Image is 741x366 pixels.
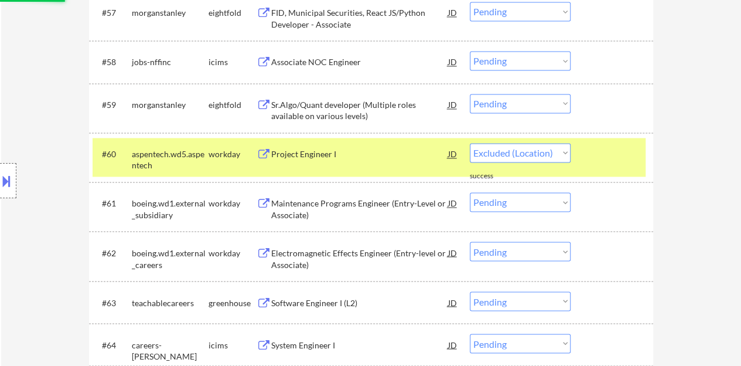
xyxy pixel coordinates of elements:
div: teachablecareers [132,297,209,309]
div: icims [209,56,257,68]
div: workday [209,148,257,160]
div: JD [447,292,459,313]
div: #63 [102,297,122,309]
div: Project Engineer I [271,148,448,160]
div: JD [447,242,459,263]
div: workday [209,198,257,209]
div: JD [447,192,459,213]
div: careers-[PERSON_NAME] [132,339,209,362]
div: workday [209,247,257,259]
div: #57 [102,7,122,19]
div: JD [447,143,459,164]
div: JD [447,51,459,72]
div: icims [209,339,257,351]
div: #58 [102,56,122,68]
div: Maintenance Programs Engineer (Entry-Level or Associate) [271,198,448,221]
div: Sr.Algo/Quant developer (Multiple roles available on various levels) [271,99,448,122]
div: morganstanley [132,7,209,19]
div: JD [447,94,459,115]
div: eightfold [209,7,257,19]
div: Software Engineer I (L2) [271,297,448,309]
div: greenhouse [209,297,257,309]
div: Associate NOC Engineer [271,56,448,68]
div: eightfold [209,99,257,111]
div: Electromagnetic Effects Engineer (Entry-level or Associate) [271,247,448,270]
div: FID, Municipal Securities, React JS/Python Developer - Associate [271,7,448,30]
div: #64 [102,339,122,351]
div: JD [447,334,459,355]
div: System Engineer I [271,339,448,351]
div: JD [447,2,459,23]
div: jobs-nffinc [132,56,209,68]
div: success [470,171,517,181]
